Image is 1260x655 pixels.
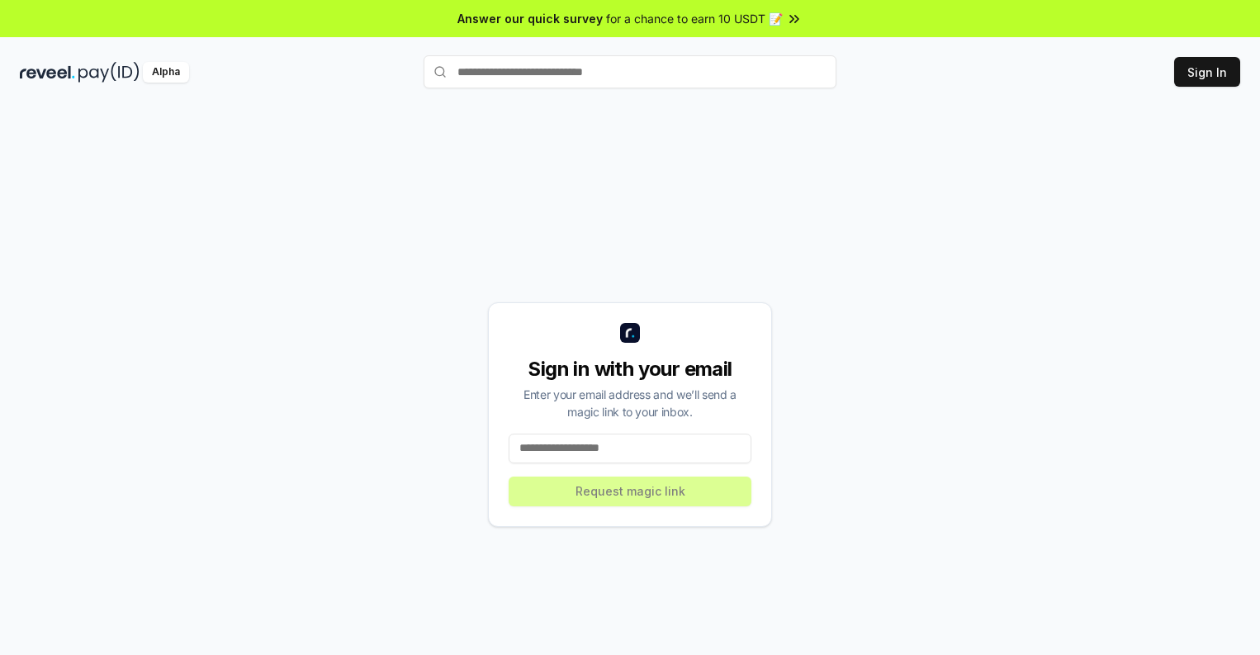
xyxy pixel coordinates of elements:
[20,62,75,83] img: reveel_dark
[78,62,140,83] img: pay_id
[1174,57,1240,87] button: Sign In
[457,10,603,27] span: Answer our quick survey
[620,323,640,343] img: logo_small
[606,10,783,27] span: for a chance to earn 10 USDT 📝
[509,386,751,420] div: Enter your email address and we’ll send a magic link to your inbox.
[143,62,189,83] div: Alpha
[509,356,751,382] div: Sign in with your email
